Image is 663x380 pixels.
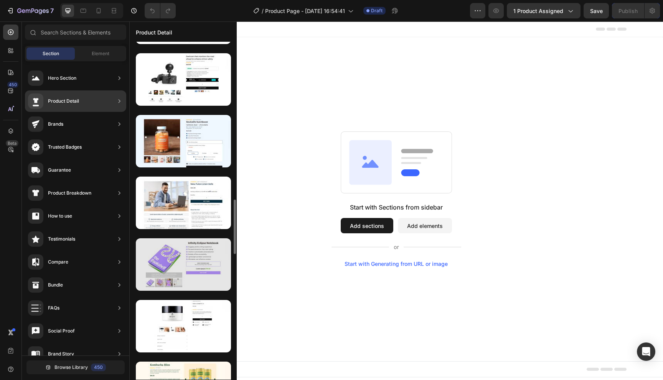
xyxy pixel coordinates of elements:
p: 7 [50,6,54,15]
div: Testimonials [48,235,75,243]
div: Brands [48,120,63,128]
span: Browse Library [54,364,88,371]
div: Bundle [48,281,63,289]
span: Product Page - [DATE] 16:54:41 [265,7,345,15]
div: Trusted Badges [48,143,82,151]
div: 450 [91,364,106,371]
input: Search Sections & Elements [25,25,126,40]
span: Element [92,50,109,57]
button: Save [584,3,609,18]
div: FAQs [48,304,59,312]
div: Hero Section [48,74,76,82]
div: Beta [6,140,18,146]
div: 450 [7,82,18,88]
span: Section [43,50,59,57]
button: 7 [3,3,57,18]
span: Draft [371,7,383,14]
div: Start with Generating from URL or image [215,239,318,246]
div: Product Breakdown [48,189,91,197]
button: Publish [612,3,644,18]
span: / [262,7,264,15]
button: Browse Library450 [26,360,125,374]
div: Guarantee [48,166,71,174]
span: 1 product assigned [513,7,563,15]
div: Brand Story [48,350,74,358]
div: Compare [48,258,68,266]
div: Publish [618,7,638,15]
div: How to use [48,212,72,220]
button: Add elements [269,197,323,212]
div: Product Detail [48,97,79,105]
div: Start with Sections from sidebar [221,181,313,190]
div: Undo/Redo [145,3,176,18]
span: Save [590,8,603,14]
div: Social Proof [48,327,75,335]
div: Open Intercom Messenger [637,342,655,361]
iframe: Design area [129,21,663,380]
button: Add sections [211,197,264,212]
button: 1 product assigned [507,3,581,18]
